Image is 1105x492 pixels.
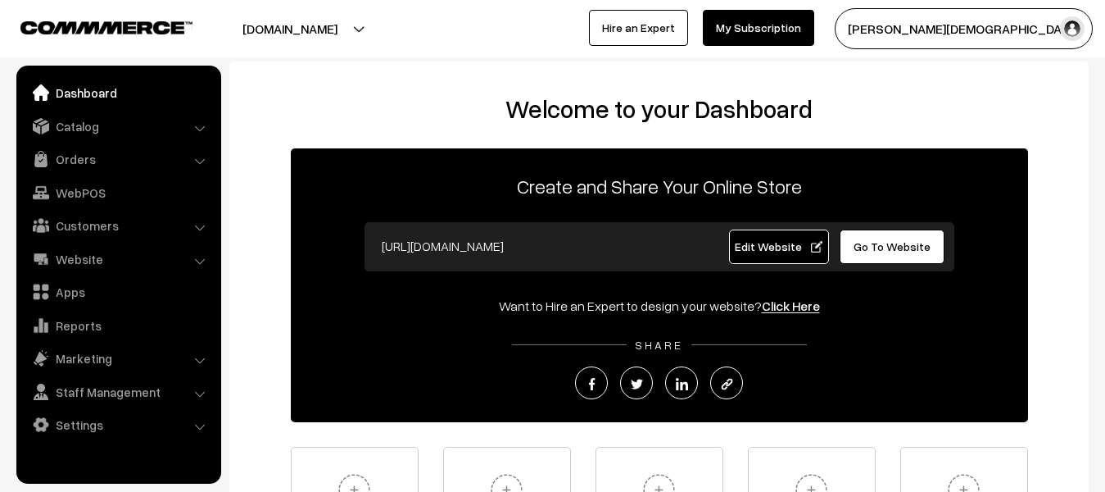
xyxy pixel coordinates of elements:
[1060,16,1085,41] img: user
[729,230,829,264] a: Edit Website
[20,344,215,373] a: Marketing
[20,21,192,34] img: COMMMERCE
[20,311,215,340] a: Reports
[589,10,688,46] a: Hire an Expert
[20,178,215,207] a: WebPOS
[20,144,215,174] a: Orders
[20,16,164,36] a: COMMMERCE
[835,8,1093,49] button: [PERSON_NAME][DEMOGRAPHIC_DATA]
[246,94,1072,124] h2: Welcome to your Dashboard
[735,239,822,253] span: Edit Website
[20,377,215,407] a: Staff Management
[291,171,1028,201] p: Create and Share Your Online Store
[854,239,931,253] span: Go To Website
[20,211,215,240] a: Customers
[20,112,215,141] a: Catalog
[703,10,814,46] a: My Subscription
[20,277,215,307] a: Apps
[185,8,395,49] button: [DOMAIN_NAME]
[840,230,945,264] a: Go To Website
[291,296,1028,316] div: Want to Hire an Expert to design your website?
[20,244,215,274] a: Website
[762,298,820,314] a: Click Here
[627,338,691,352] span: SHARE
[20,410,215,440] a: Settings
[20,78,215,107] a: Dashboard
